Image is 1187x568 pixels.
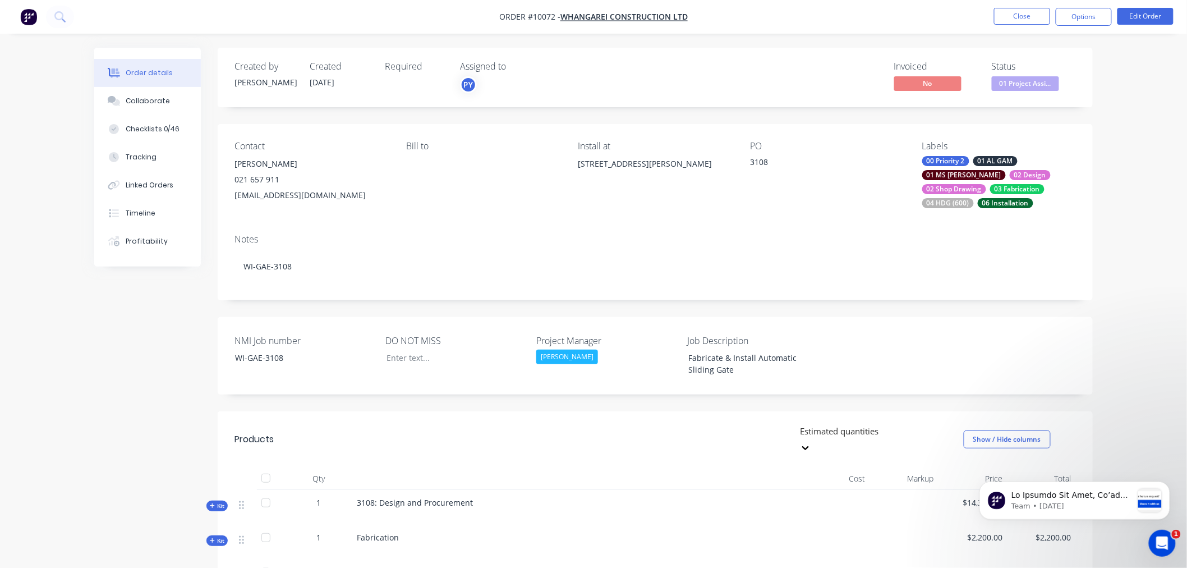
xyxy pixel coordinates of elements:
[234,61,296,72] div: Created by
[801,468,870,490] div: Cost
[126,96,170,106] div: Collaborate
[964,430,1051,448] button: Show / Hide columns
[1117,8,1174,25] button: Edit Order
[126,124,180,134] div: Checklists 0/46
[234,249,1076,283] div: WI-GAE-3108
[992,76,1059,90] span: 01 Project Assi...
[992,76,1059,93] button: 01 Project Assi...
[536,350,598,364] div: [PERSON_NAME]
[310,61,371,72] div: Created
[978,198,1033,208] div: 06 Installation
[943,532,1003,543] span: $2,200.00
[285,468,352,490] div: Qty
[460,61,572,72] div: Assigned to
[94,59,201,87] button: Order details
[994,8,1050,25] button: Close
[357,497,473,508] span: 3108: Design and Procurement
[973,156,1018,166] div: 01 AL GAM
[210,537,224,545] span: Kit
[94,115,201,143] button: Checklists 0/46
[49,42,170,52] p: Message from Team, sent 1w ago
[234,141,388,152] div: Contact
[922,184,986,194] div: 02 Shop Drawing
[94,199,201,227] button: Timeline
[992,61,1076,72] div: Status
[578,156,732,192] div: [STREET_ADDRESS][PERSON_NAME]
[922,141,1076,152] div: Labels
[206,501,228,511] button: Kit
[310,77,334,88] span: [DATE]
[578,141,732,152] div: Install at
[316,532,321,543] span: 1
[206,535,228,546] button: Kit
[922,170,1006,180] div: 01 MS [PERSON_NAME]
[234,234,1076,245] div: Notes
[894,76,961,90] span: No
[316,497,321,509] span: 1
[922,198,974,208] div: 04 HDG (600)
[750,141,904,152] div: PO
[1056,8,1112,26] button: Options
[750,156,890,172] div: 3108
[234,156,388,172] div: [PERSON_NAME]
[227,350,367,366] div: WI-GAE-3108
[20,8,37,25] img: Factory
[234,172,388,187] div: 021 657 911
[234,433,274,446] div: Products
[234,156,388,203] div: [PERSON_NAME]021 657 911[EMAIL_ADDRESS][DOMAIN_NAME]
[234,76,296,88] div: [PERSON_NAME]
[357,532,399,543] span: Fabrication
[94,171,201,199] button: Linked Orders
[460,76,477,93] button: PY
[1010,170,1051,180] div: 02 Design
[938,468,1007,490] div: Price
[990,184,1045,194] div: 03 Fabrication
[234,187,388,203] div: [EMAIL_ADDRESS][DOMAIN_NAME]
[406,141,560,152] div: Bill to
[126,180,174,190] div: Linked Orders
[385,334,526,347] label: DO NOT MISS
[578,156,732,172] div: [STREET_ADDRESS][PERSON_NAME]
[679,350,820,378] div: Fabricate & Install Automatic Sliding Gate
[943,497,1003,509] span: $14,309.00
[560,12,688,22] a: Whangarei Construction LTD
[894,61,978,72] div: Invoiced
[126,152,157,162] div: Tracking
[1149,530,1176,557] iframe: Intercom live chat
[234,334,375,347] label: NMI Job number
[385,61,447,72] div: Required
[1172,530,1181,539] span: 1
[126,208,155,218] div: Timeline
[126,68,173,78] div: Order details
[499,12,560,22] span: Order #10072 -
[536,334,677,347] label: Project Manager
[688,334,828,347] label: Job Description
[94,87,201,115] button: Collaborate
[963,459,1187,538] iframe: Intercom notifications message
[126,236,168,246] div: Profitability
[94,143,201,171] button: Tracking
[870,468,939,490] div: Markup
[210,502,224,510] span: Kit
[94,227,201,255] button: Profitability
[922,156,969,166] div: 00 Priority 2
